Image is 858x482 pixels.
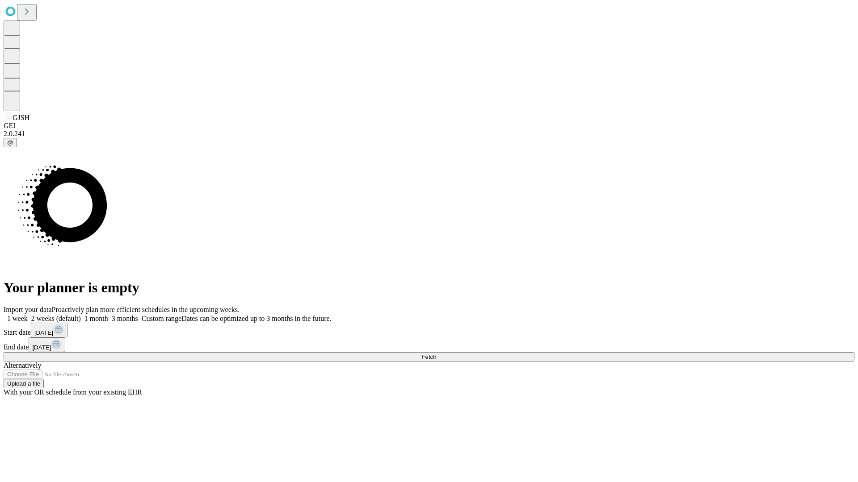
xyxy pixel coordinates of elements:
span: 3 months [112,315,138,322]
button: [DATE] [31,323,67,337]
span: 1 week [7,315,28,322]
h1: Your planner is empty [4,279,854,296]
div: End date [4,337,854,352]
span: Proactively plan more efficient schedules in the upcoming weeks. [52,306,240,313]
button: [DATE] [29,337,65,352]
span: Alternatively [4,361,41,369]
button: @ [4,138,17,147]
span: @ [7,139,13,146]
span: [DATE] [34,329,53,336]
div: GEI [4,122,854,130]
span: Fetch [421,353,436,360]
button: Fetch [4,352,854,361]
span: Custom range [142,315,181,322]
button: Upload a file [4,379,44,388]
span: [DATE] [32,344,51,351]
span: 1 month [84,315,108,322]
span: With your OR schedule from your existing EHR [4,388,142,396]
span: 2 weeks (default) [31,315,81,322]
div: 2.0.241 [4,130,854,138]
span: Import your data [4,306,52,313]
div: Start date [4,323,854,337]
span: Dates can be optimized up to 3 months in the future. [181,315,331,322]
span: GJSH [13,114,29,121]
